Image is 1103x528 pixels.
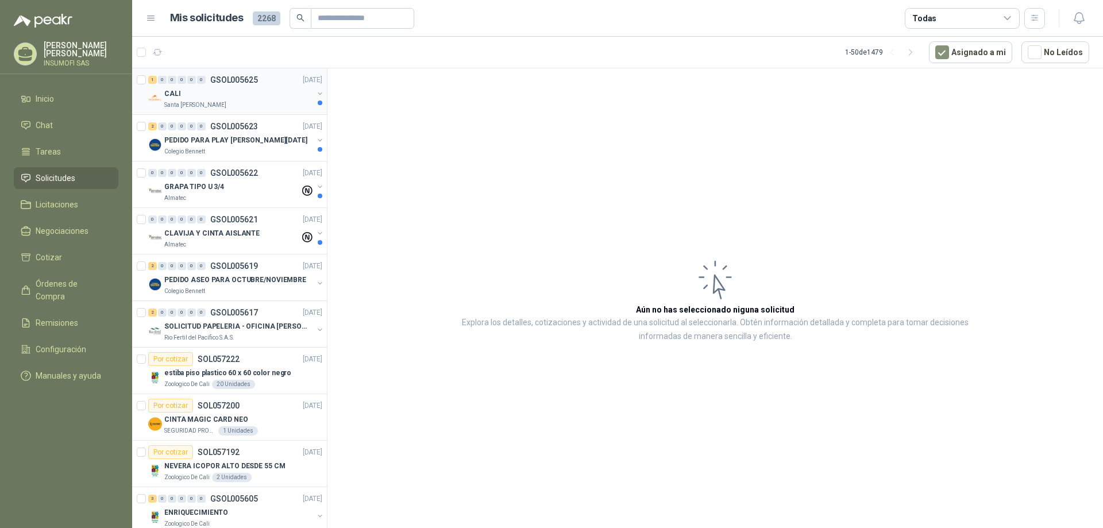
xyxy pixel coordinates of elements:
[36,119,53,132] span: Chat
[14,194,118,215] a: Licitaciones
[14,141,118,163] a: Tareas
[912,12,936,25] div: Todas
[36,225,88,237] span: Negociaciones
[210,309,258,317] p: GSOL005617
[164,321,307,332] p: SOLICITUD PAPELERIA - OFICINA [PERSON_NAME]
[36,278,107,303] span: Órdenes de Compra
[164,380,210,389] p: Zoologico De Cali
[14,167,118,189] a: Solicitudes
[168,122,176,130] div: 0
[164,275,306,286] p: PEDIDO ASEO PARA OCTUBRE/NOVIEMBRE
[187,76,196,84] div: 0
[132,441,327,487] a: Por cotizarSOL057192[DATE] Company LogoNEVERA ICOPOR ALTO DESDE 55 CMZoologico De Cali2 Unidades
[148,259,325,296] a: 2 0 0 0 0 0 GSOL005619[DATE] Company LogoPEDIDO ASEO PARA OCTUBRE/NOVIEMBREColegio Bennett
[845,43,920,61] div: 1 - 50 de 1479
[164,101,226,110] p: Santa [PERSON_NAME]
[36,93,54,105] span: Inicio
[148,120,325,156] a: 2 0 0 0 0 0 GSOL005623[DATE] Company LogoPEDIDO PARA PLAY [PERSON_NAME][DATE]Colegio Bennett
[187,122,196,130] div: 0
[164,461,285,472] p: NEVERA ICOPOR ALTO DESDE 55 CM
[164,194,186,203] p: Almatec
[210,169,258,177] p: GSOL005622
[14,14,72,28] img: Logo peakr
[218,426,258,435] div: 1 Unidades
[148,352,193,366] div: Por cotizar
[132,348,327,394] a: Por cotizarSOL057222[DATE] Company Logoestiba piso plastico 60 x 60 color negroZoologico De Cali2...
[198,448,240,456] p: SOL057192
[164,333,234,342] p: Rio Fertil del Pacífico S.A.S.
[210,262,258,270] p: GSOL005619
[164,507,228,518] p: ENRIQUECIMIENTO
[178,76,186,84] div: 0
[303,75,322,86] p: [DATE]
[210,122,258,130] p: GSOL005623
[36,251,62,264] span: Cotizar
[44,60,118,67] p: INSUMOFI SAS
[44,41,118,57] p: [PERSON_NAME] [PERSON_NAME]
[14,88,118,110] a: Inicio
[303,307,322,318] p: [DATE]
[187,169,196,177] div: 0
[148,399,193,413] div: Por cotizar
[164,88,181,99] p: CALI
[148,231,162,245] img: Company Logo
[198,355,240,363] p: SOL057222
[164,414,248,425] p: CINTA MAGIC CARD NEO
[148,324,162,338] img: Company Logo
[164,228,260,239] p: CLAVIJA Y CINTA AISLANTE
[303,261,322,272] p: [DATE]
[14,220,118,242] a: Negociaciones
[164,426,216,435] p: SEGURIDAD PROVISER LTDA
[168,215,176,223] div: 0
[14,365,118,387] a: Manuales y ayuda
[197,309,206,317] div: 0
[212,380,255,389] div: 20 Unidades
[36,172,75,184] span: Solicitudes
[148,306,325,342] a: 2 0 0 0 0 0 GSOL005617[DATE] Company LogoSOLICITUD PAPELERIA - OFICINA [PERSON_NAME]Rio Fertil de...
[148,371,162,384] img: Company Logo
[158,309,167,317] div: 0
[36,317,78,329] span: Remisiones
[158,495,167,503] div: 0
[164,368,291,379] p: estiba piso plastico 60 x 60 color negro
[158,122,167,130] div: 0
[210,215,258,223] p: GSOL005621
[14,338,118,360] a: Configuración
[148,309,157,317] div: 2
[148,166,325,203] a: 0 0 0 0 0 0 GSOL005622[DATE] Company LogoGRAPA TIPO U 3/4Almatec
[187,215,196,223] div: 0
[210,76,258,84] p: GSOL005625
[36,145,61,158] span: Tareas
[14,273,118,307] a: Órdenes de Compra
[158,262,167,270] div: 0
[303,354,322,365] p: [DATE]
[164,182,224,192] p: GRAPA TIPO U 3/4
[148,91,162,105] img: Company Logo
[178,215,186,223] div: 0
[170,10,244,26] h1: Mis solicitudes
[168,495,176,503] div: 0
[197,262,206,270] div: 0
[210,495,258,503] p: GSOL005605
[36,343,86,356] span: Configuración
[296,14,304,22] span: search
[178,309,186,317] div: 0
[197,122,206,130] div: 0
[148,464,162,477] img: Company Logo
[148,138,162,152] img: Company Logo
[303,168,322,179] p: [DATE]
[164,240,186,249] p: Almatec
[14,246,118,268] a: Cotizar
[36,198,78,211] span: Licitaciones
[148,417,162,431] img: Company Logo
[303,447,322,458] p: [DATE]
[148,510,162,524] img: Company Logo
[212,473,252,482] div: 2 Unidades
[36,369,101,382] span: Manuales y ayuda
[164,135,307,146] p: PEDIDO PARA PLAY [PERSON_NAME][DATE]
[132,394,327,441] a: Por cotizarSOL057200[DATE] Company LogoCINTA MAGIC CARD NEOSEGURIDAD PROVISER LTDA1 Unidades
[14,312,118,334] a: Remisiones
[148,213,325,249] a: 0 0 0 0 0 0 GSOL005621[DATE] Company LogoCLAVIJA Y CINTA AISLANTEAlmatec
[197,215,206,223] div: 0
[148,76,157,84] div: 1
